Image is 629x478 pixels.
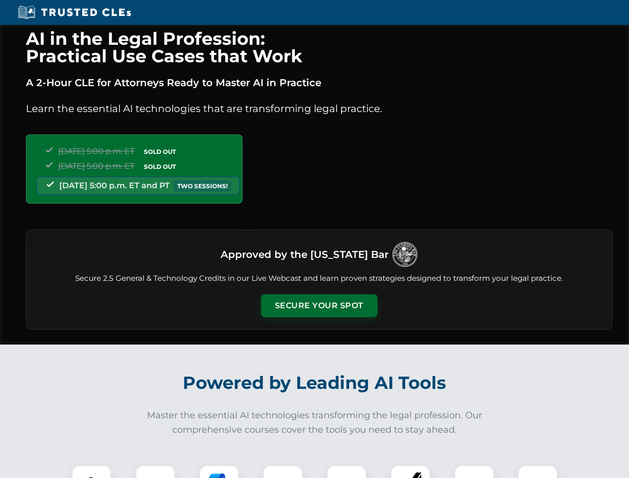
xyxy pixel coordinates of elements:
p: Master the essential AI technologies transforming the legal profession. Our comprehensive courses... [140,408,489,437]
h2: Powered by Leading AI Tools [39,365,591,400]
img: Trusted CLEs [15,5,134,20]
h1: AI in the Legal Profession: Practical Use Cases that Work [26,30,613,65]
span: SOLD OUT [140,146,179,157]
p: Secure 2.5 General & Technology Credits in our Live Webcast and learn proven strategies designed ... [38,273,600,284]
span: SOLD OUT [140,161,179,172]
h3: Approved by the [US_STATE] Bar [221,245,388,263]
p: A 2-Hour CLE for Attorneys Ready to Master AI in Practice [26,75,613,91]
button: Secure Your Spot [261,294,377,317]
span: [DATE] 5:00 p.m. ET [58,146,134,156]
span: [DATE] 5:00 p.m. ET [58,161,134,171]
img: Logo [392,242,417,267]
p: Learn the essential AI technologies that are transforming legal practice. [26,101,613,117]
